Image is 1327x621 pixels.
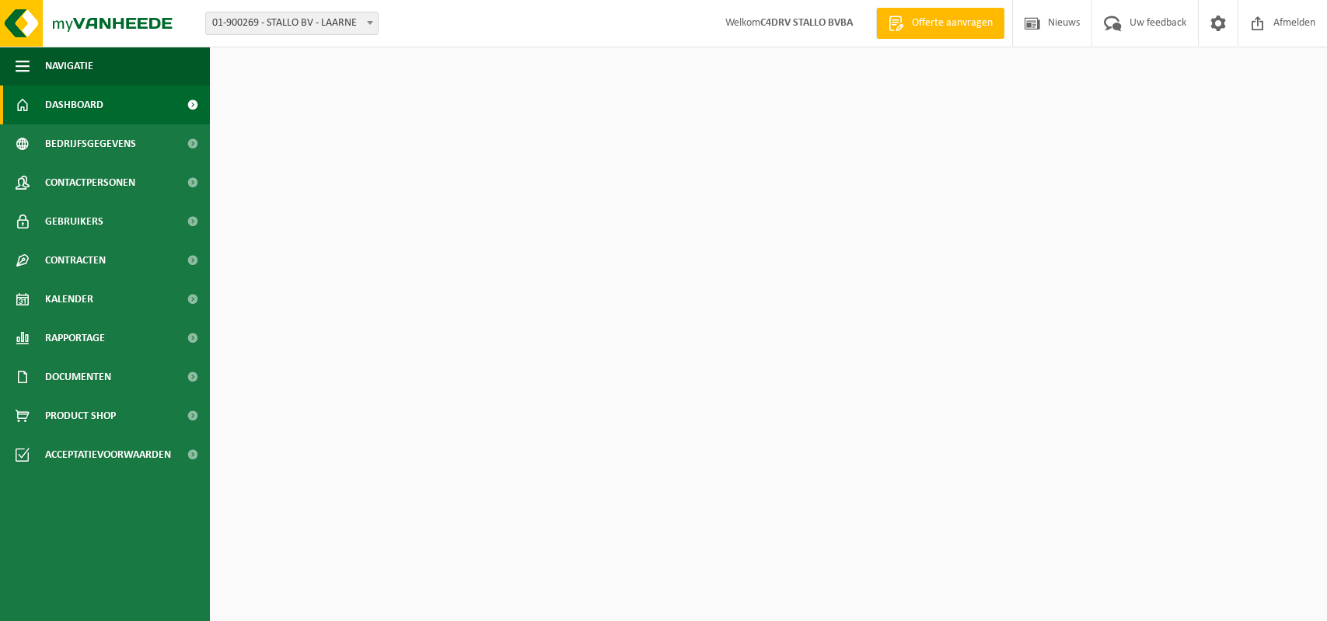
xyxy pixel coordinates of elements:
span: Navigatie [45,47,93,85]
span: Rapportage [45,319,105,358]
span: Acceptatievoorwaarden [45,435,171,474]
span: 01-900269 - STALLO BV - LAARNE [206,12,378,34]
span: Product Shop [45,396,116,435]
span: Gebruikers [45,202,103,241]
span: Documenten [45,358,111,396]
span: Offerte aanvragen [908,16,997,31]
span: Bedrijfsgegevens [45,124,136,163]
span: 01-900269 - STALLO BV - LAARNE [205,12,379,35]
a: Offerte aanvragen [876,8,1004,39]
span: Contactpersonen [45,163,135,202]
strong: C4DRV STALLO BVBA [760,17,853,29]
span: Dashboard [45,85,103,124]
span: Contracten [45,241,106,280]
span: Kalender [45,280,93,319]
